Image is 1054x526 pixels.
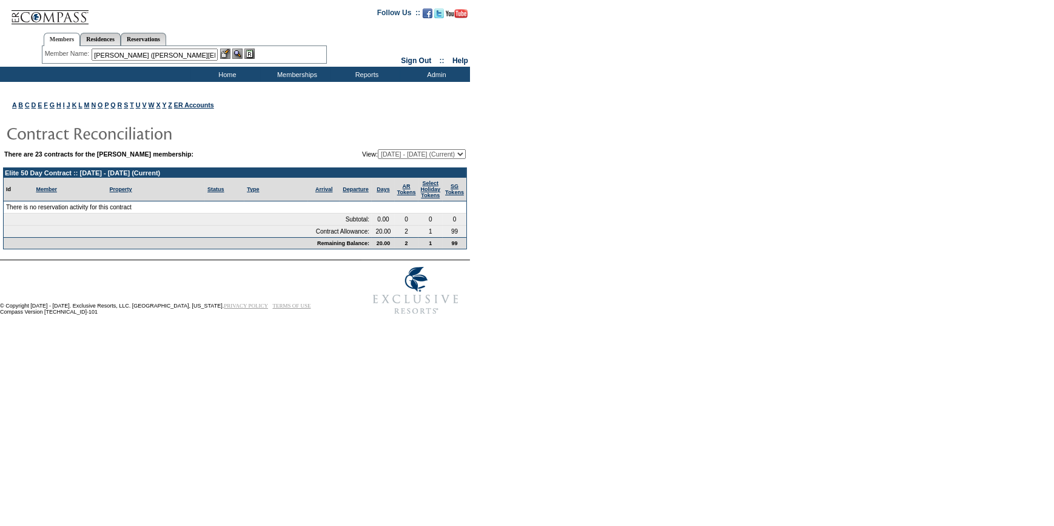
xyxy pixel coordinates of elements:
a: Follow us on Twitter [434,12,444,19]
a: M [84,101,90,109]
td: 1 [418,226,443,237]
img: b_edit.gif [220,49,230,59]
td: There is no reservation activity for this contract [4,201,466,214]
a: SGTokens [445,183,464,195]
a: Reservations [121,33,166,46]
a: F [44,101,48,109]
td: Contract Allowance: [4,226,372,237]
a: Member [36,186,57,192]
a: Days [377,186,390,192]
a: U [136,101,141,109]
a: A [12,101,16,109]
a: G [50,101,55,109]
td: 0 [443,214,466,226]
a: Departure [343,186,369,192]
a: J [67,101,70,109]
a: O [98,101,102,109]
td: Reports [331,67,400,82]
a: Property [110,186,132,192]
a: H [56,101,61,109]
img: Exclusive Resorts [361,260,470,321]
td: 0 [418,214,443,226]
td: Subtotal: [4,214,372,226]
a: T [130,101,134,109]
a: D [32,101,36,109]
td: Memberships [261,67,331,82]
img: Become our fan on Facebook [423,8,432,18]
a: Type [247,186,259,192]
a: L [78,101,82,109]
a: Residences [80,33,121,46]
td: 20.00 [372,226,395,237]
img: Follow us on Twitter [434,8,444,18]
a: Z [168,101,172,109]
td: Remaining Balance: [4,237,372,249]
a: K [72,101,77,109]
a: Select HolidayTokens [421,180,441,198]
td: Home [191,67,261,82]
span: :: [440,56,445,65]
a: ARTokens [397,183,416,195]
td: Follow Us :: [377,7,420,22]
a: W [149,101,155,109]
td: View: [303,149,466,159]
b: There are 23 contracts for the [PERSON_NAME] membership: [4,150,193,158]
div: Member Name: [45,49,92,59]
img: Subscribe to our YouTube Channel [446,9,468,18]
a: C [25,101,30,109]
img: View [232,49,243,59]
a: E [38,101,42,109]
td: 99 [443,237,466,249]
td: 99 [443,226,466,237]
td: Admin [400,67,470,82]
td: 0 [395,214,418,226]
a: Y [162,101,166,109]
a: P [104,101,109,109]
td: 1 [418,237,443,249]
a: Q [110,101,115,109]
td: 0.00 [372,214,395,226]
a: PRIVACY POLICY [224,303,268,309]
a: N [91,101,96,109]
img: pgTtlContractReconciliation.gif [6,121,249,145]
td: Id [4,178,33,201]
a: TERMS OF USE [273,303,311,309]
a: Help [452,56,468,65]
a: Sign Out [401,56,431,65]
a: Subscribe to our YouTube Channel [446,12,468,19]
a: X [156,101,161,109]
img: Reservations [244,49,255,59]
td: Elite 50 Day Contract :: [DATE] - [DATE] (Current) [4,168,466,178]
a: Status [207,186,224,192]
td: 20.00 [372,237,395,249]
a: Become our fan on Facebook [423,12,432,19]
a: V [142,101,146,109]
a: ER Accounts [174,101,214,109]
a: R [118,101,123,109]
a: Members [44,33,81,46]
a: B [18,101,23,109]
td: 2 [395,237,418,249]
td: 2 [395,226,418,237]
a: Arrival [315,186,333,192]
a: S [124,101,128,109]
a: I [63,101,65,109]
